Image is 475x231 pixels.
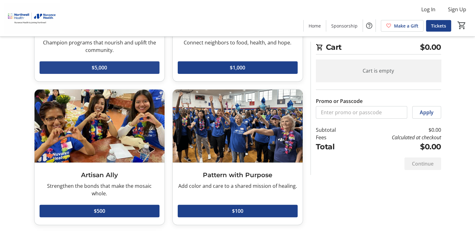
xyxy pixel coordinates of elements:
span: Sign Up [448,6,466,13]
div: Strengthen the bonds that make the mosaic whole. [40,182,159,197]
button: $1,000 [178,61,298,74]
button: Log In [416,4,440,14]
span: Tickets [431,23,446,29]
div: Champion programs that nourish and uplift the community. [40,39,159,54]
h3: Artisan Ally [40,170,159,180]
img: Pattern with Purpose [173,90,303,162]
img: Nuvance Health's Logo [4,3,60,34]
a: Make a Gift [381,20,424,32]
button: Sign Up [443,4,471,14]
a: Home [304,20,326,32]
h3: Pattern with Purpose [178,170,298,180]
div: Add color and care to a shared mission of healing. [178,182,298,190]
div: Cart is empty [316,59,441,82]
div: Connect neighbors to food, health, and hope. [178,39,298,46]
span: Home [309,23,321,29]
button: $500 [40,205,159,217]
td: Subtotal [316,126,352,134]
a: Sponsorship [326,20,363,32]
a: Tickets [426,20,451,32]
span: $1,000 [230,64,245,71]
button: $100 [178,205,298,217]
h2: Cart [316,42,441,54]
button: Apply [412,106,441,119]
button: $5,000 [40,61,159,74]
span: $500 [94,207,105,215]
label: Promo or Passcode [316,97,363,105]
span: Make a Gift [394,23,418,29]
td: $0.00 [352,141,441,152]
span: Sponsorship [331,23,358,29]
td: $0.00 [352,126,441,134]
span: $5,000 [92,64,107,71]
span: $100 [232,207,243,215]
td: Total [316,141,352,152]
span: $0.00 [420,42,441,53]
td: Calculated at checkout [352,134,441,141]
button: Cart [456,20,467,31]
span: Log In [421,6,435,13]
td: Fees [316,134,352,141]
span: Apply [420,109,434,116]
img: Artisan Ally [35,90,165,162]
button: Help [363,19,375,32]
input: Enter promo or passcode [316,106,407,119]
